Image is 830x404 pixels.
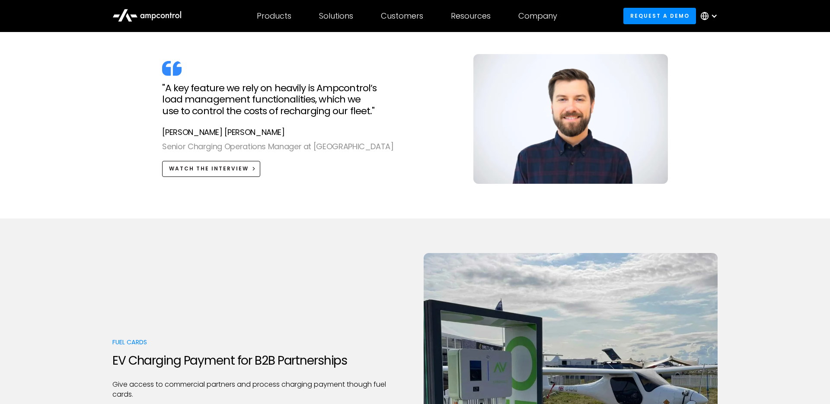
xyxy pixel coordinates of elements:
div: Products [257,11,291,21]
div: Resources [451,11,491,21]
div: Customers [381,11,423,21]
div: Senior Charging Operations Manager at [GEOGRAPHIC_DATA] [162,141,456,153]
div: Company [518,11,557,21]
div: Watch The Interview [169,165,249,173]
a: Watch The Interview [162,161,260,177]
p: Give access to commercial partners and process charging payment though fuel cards. [112,380,406,399]
div: Solutions [319,11,353,21]
div: [PERSON_NAME] [PERSON_NAME] [162,126,456,139]
img: quote icon [162,61,182,76]
h2: EV Charging Payment for B2B Partnerships [112,353,406,368]
a: Request a demo [623,8,696,24]
div: Fuel Cards [112,337,406,347]
h2: "A key feature we rely on heavily is Ampcontrol’s load management functionalities, which we use t... [162,83,456,117]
